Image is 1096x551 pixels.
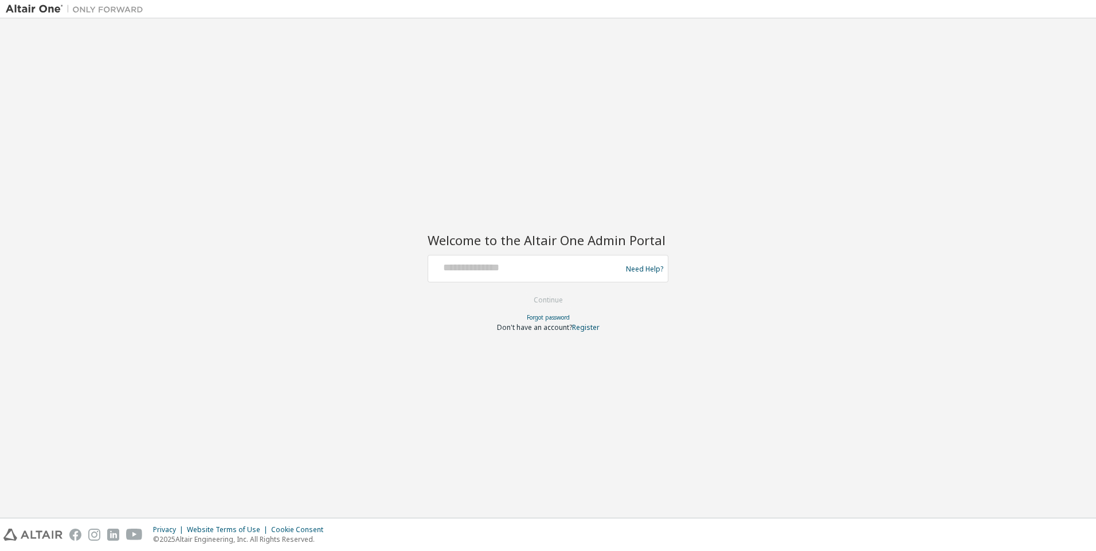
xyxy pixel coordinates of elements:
[6,3,149,15] img: Altair One
[497,322,572,332] span: Don't have an account?
[153,534,330,544] p: © 2025 Altair Engineering, Inc. All Rights Reserved.
[153,525,187,534] div: Privacy
[69,529,81,541] img: facebook.svg
[3,529,62,541] img: altair_logo.svg
[107,529,119,541] img: linkedin.svg
[527,313,570,321] a: Forgot password
[126,529,143,541] img: youtube.svg
[572,322,600,332] a: Register
[428,232,668,248] h2: Welcome to the Altair One Admin Portal
[88,529,100,541] img: instagram.svg
[187,525,271,534] div: Website Terms of Use
[271,525,330,534] div: Cookie Consent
